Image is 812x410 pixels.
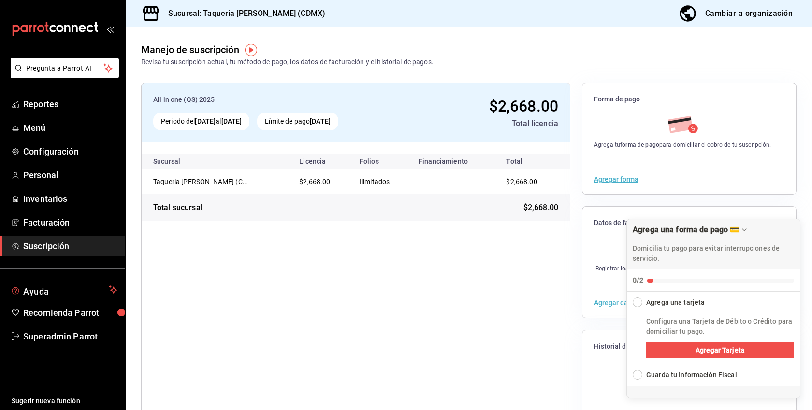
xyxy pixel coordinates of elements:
[23,169,117,182] span: Personal
[7,70,119,80] a: Pregunta a Parrot AI
[245,44,257,56] img: Tooltip marker
[26,63,104,73] span: Pregunta a Parrot AI
[633,275,643,285] div: 0/2
[494,154,570,169] th: Total
[594,218,784,227] span: Datos de facturación
[153,177,250,186] div: Taqueria [PERSON_NAME] (CDMX)
[627,364,800,386] button: Expand Checklist
[352,154,411,169] th: Folios
[626,219,800,398] div: Agrega una forma de pago 💳
[12,396,117,406] span: Sugerir nueva función
[153,157,206,165] div: Sucursal
[23,145,117,158] span: Configuración
[594,299,638,306] button: Agregar datos
[594,264,784,282] div: Registrar los para poder generar las facturas de tu suscripción.
[195,117,216,125] strong: [DATE]
[633,225,739,234] div: Agrega una forma de pago 💳
[523,202,558,213] span: $2,668.00
[633,243,794,264] p: Domicilia tu pago para evitar interrupciones de servicio.
[11,58,119,78] button: Pregunta a Parrot AI
[153,95,410,105] div: All in one (QS) 2025
[299,178,330,185] span: $2,668.00
[352,169,411,194] td: Ilimitados
[418,118,558,129] div: Total licencia
[106,25,114,33] button: open_drawer_menu
[411,154,494,169] th: Financiamiento
[627,219,800,269] div: Drag to move checklist
[23,330,117,343] span: Superadmin Parrot
[141,57,434,67] div: Revisa tu suscripción actual, tu método de pago, los datos de facturación y el historial de pagos.
[23,306,117,319] span: Recomienda Parrot
[411,169,494,194] td: -
[23,98,117,111] span: Reportes
[646,297,705,308] div: Agrega una tarjeta
[620,141,659,148] strong: forma de pago
[23,216,117,229] span: Facturación
[23,284,105,296] span: Ayuda
[153,177,250,186] div: Taqueria Don Pepe (CDMX)
[23,121,117,134] span: Menú
[705,7,793,20] div: Cambiar a organización
[646,342,794,358] button: Agregar Tarjeta
[221,117,242,125] strong: [DATE]
[594,95,784,104] span: Forma de pago
[594,141,771,149] div: Agrega tu para domiciliar el cobro de tu suscripción.
[594,342,784,351] span: Historial de pago
[257,113,338,130] div: Límite de pago
[646,370,737,380] div: Guarda tu Información Fiscal
[627,292,800,308] button: Collapse Checklist
[310,117,331,125] strong: [DATE]
[23,240,117,253] span: Suscripción
[627,219,800,291] button: Collapse Checklist
[291,154,352,169] th: Licencia
[153,113,249,130] div: Periodo del al
[506,178,537,185] span: $2,668.00
[23,192,117,205] span: Inventarios
[696,345,745,355] span: Agregar Tarjeta
[594,176,638,183] button: Agregar forma
[141,42,239,57] div: Manejo de suscripción
[646,316,794,337] p: Configura una Tarjeta de Débito o Crédito para domiciliar tu pago.
[160,8,325,19] h3: Sucursal: Taqueria [PERSON_NAME] (CDMX)
[153,202,203,213] div: Total sucursal
[489,97,558,115] span: $2,668.00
